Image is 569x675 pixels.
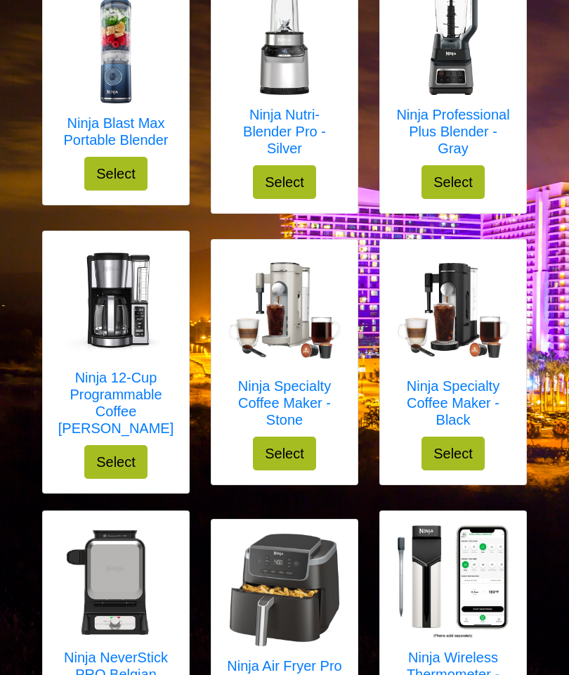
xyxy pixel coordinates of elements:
img: Ninja Air Fryer Pro 5 QT - Gray [228,534,341,646]
h5: Ninja Specialty Coffee Maker - Stone [225,378,344,428]
img: Ninja Wireless Thermometer - Black/Silver [397,525,509,638]
button: Select [421,437,485,470]
button: Select [84,445,148,479]
img: Ninja NeverStick PRO Belgian Waffle Maker [60,525,172,638]
h5: Ninja Professional Plus Blender - Gray [394,106,512,157]
button: Select [253,165,316,199]
button: Select [253,437,316,470]
h5: Ninja Specialty Coffee Maker - Black [394,378,512,428]
h5: Ninja Blast Max Portable Blender [57,115,175,148]
img: Ninja Specialty Coffee Maker - Black [397,263,509,359]
a: Ninja Specialty Coffee Maker - Stone Ninja Specialty Coffee Maker - Stone [225,254,344,437]
h5: Ninja Nutri-Blender Pro - Silver [225,106,344,157]
a: Ninja 12-Cup Programmable Coffee Brewer Ninja 12-Cup Programmable Coffee [PERSON_NAME] [57,245,175,445]
img: Ninja 12-Cup Programmable Coffee Brewer [60,245,172,358]
button: Select [84,157,148,191]
button: Select [421,165,485,199]
img: Ninja Specialty Coffee Maker - Stone [228,262,341,358]
a: Ninja Specialty Coffee Maker - Black Ninja Specialty Coffee Maker - Black [394,254,512,437]
h5: Ninja 12-Cup Programmable Coffee [PERSON_NAME] [57,369,175,437]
